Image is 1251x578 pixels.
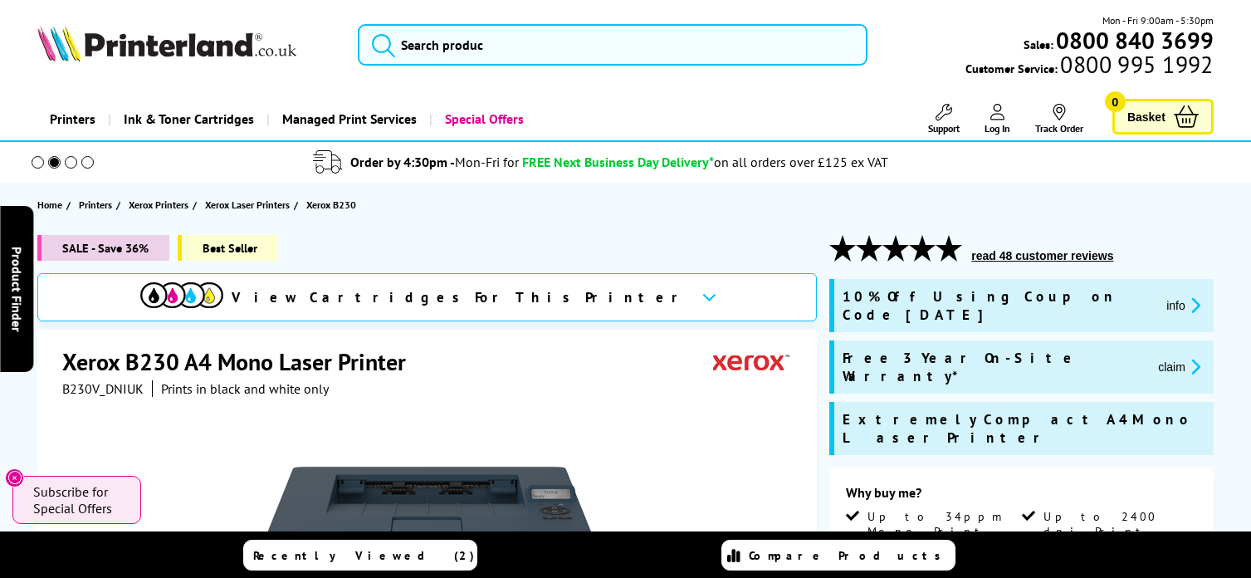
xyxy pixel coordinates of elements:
a: Xerox Printers [129,196,193,213]
a: 0800 840 3699 [1053,32,1214,48]
i: Prints in black and white only [161,380,329,397]
span: Up to 34ppm Mono Print [867,509,1018,539]
a: Printerland Logo [37,25,337,65]
span: Order by 4:30pm - [350,154,519,170]
span: Up to 2400 dpi Print [1043,509,1194,539]
span: Printers [79,196,112,213]
span: Xerox Printers [129,196,188,213]
span: 0 [1105,91,1126,112]
a: Basket 0 [1112,99,1214,135]
b: 0800 840 3699 [1056,25,1214,56]
span: Product Finder [8,247,25,332]
span: B230V_DNIUK [62,380,144,397]
span: Extremely Compact A4 Mono Laser Printer [843,410,1205,447]
span: Home [37,196,62,213]
button: read 48 customer reviews [966,248,1118,263]
a: Ink & Toner Cartridges [108,98,266,140]
span: SALE - Save 36% [37,235,169,261]
span: View Cartridges For This Printer [232,288,688,306]
span: Support [928,122,960,135]
a: Special Offers [429,98,536,140]
span: Xerox Laser Printers [205,196,290,213]
span: 0800 995 1992 [1058,56,1213,72]
div: on all orders over £125 ex VAT [714,154,888,170]
a: Compare Products [721,540,955,571]
div: Why buy me? [846,484,1197,509]
button: promo-description [1161,296,1205,315]
span: Ink & Toner Cartridges [124,98,254,140]
span: Mon-Fri for [455,154,519,170]
a: Log In [985,104,1010,135]
a: Track Order [1035,104,1083,135]
a: Printers [37,98,108,140]
span: Mon - Fri 9:00am - 5:30pm [1102,12,1214,28]
h1: Xerox B230 A4 Mono Laser Printer [62,346,423,377]
button: Close [5,468,24,487]
span: Best Seller [178,235,278,261]
span: Free 3 Year On-Site Warranty* [843,349,1145,385]
img: Xerox [713,346,789,377]
img: Printerland Logo [37,25,296,61]
span: Log In [985,122,1010,135]
span: Xerox B230 [306,196,356,213]
a: Recently Viewed (2) [243,540,477,571]
span: Subscribe for Special Offers [33,483,125,517]
a: Support [928,104,960,135]
span: Basket [1127,105,1165,128]
a: Printers [79,196,116,213]
span: Sales: [1024,37,1053,52]
span: 10% Off Using Coupon Code [DATE] [843,287,1153,324]
span: Recently Viewed (2) [253,548,475,563]
button: promo-description [1153,357,1205,376]
li: modal_delivery [8,148,1194,177]
input: Search produc [358,24,867,66]
span: Customer Service: [965,56,1213,76]
a: Xerox Laser Printers [205,196,294,213]
a: Managed Print Services [266,98,429,140]
img: cmyk-icon.svg [140,282,223,308]
span: Compare Products [749,548,950,563]
a: Home [37,196,66,213]
a: Xerox B230 [306,196,360,213]
span: FREE Next Business Day Delivery* [522,154,714,170]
